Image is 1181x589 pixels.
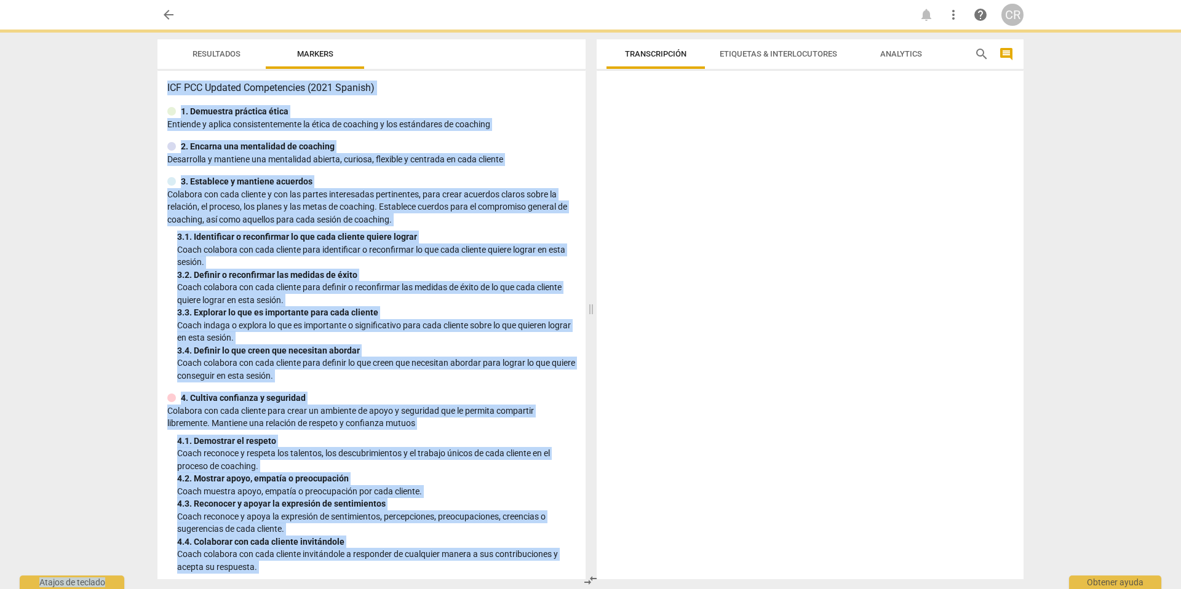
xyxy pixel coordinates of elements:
span: help [973,7,988,22]
h3: ICF PCC Updated Competencies (2021 Spanish) [167,81,576,95]
span: arrow_back [161,7,176,22]
span: Resultados [193,49,241,58]
p: 1. Demuestra práctica ética [181,105,288,118]
div: 4. 3. Reconocer y apoyar la expresión de sentimientos [177,497,576,510]
p: 4. Cultiva confianza y seguridad [181,392,306,405]
p: Coach colabora con cada cliente para definir lo que creen que necesitan abordar para lograr lo qu... [177,357,576,382]
div: 4. 2. Mostrar apoyo, empatía o preocupación [177,472,576,485]
div: 3. 1. Identificar o reconfirmar lo que cada cliente quiere lograr [177,231,576,243]
div: 4. 1. Demostrar el respeto [177,435,576,448]
p: Coach colabora con cada cliente invitándole a responder de cualquier manera a sus contribuciones ... [177,548,576,573]
span: Transcripción [625,49,686,58]
a: Obtener ayuda [969,4,992,26]
p: Coach colabora con cada cliente para definir o reconfirmar las medidas de éxito de lo que cada cl... [177,281,576,306]
p: Desarrolla y mantiene una mentalidad abierta, curiosa, flexible y centrada en cada cliente [167,153,576,166]
span: compare_arrows [583,573,598,588]
button: Buscar [972,44,992,64]
p: Colabora con cada cliente y con las partes interesadas pertinentes, para crear acuerdos claros so... [167,188,576,226]
span: Etiquetas & Interlocutores [720,49,837,58]
p: Coach colabora con cada cliente para identificar o reconfirmar lo que cada cliente quiere lograr ... [177,243,576,269]
div: Obtener ayuda [1069,575,1161,589]
span: comment [999,47,1014,61]
span: Markers [297,49,333,58]
div: 3. 2. Definir o reconfirmar las medidas de éxito [177,269,576,282]
div: 4. 4. Colaborar con cada cliente invitándole [177,536,576,548]
div: 3. 3. Explorar lo que es importante para cada cliente [177,306,576,319]
p: Coach muestra apoyo, empatía o preocupación por cada cliente. [177,485,576,498]
button: CR [1001,4,1024,26]
button: Mostrar/Ocultar comentarios [996,44,1016,64]
p: Coach indaga o explora lo que es importante o significativo para cada cliente sobre lo que quiere... [177,319,576,344]
p: Coach reconoce y respeta los talentos, los descubrimientos y el trabajo únicos de cada cliente en... [177,447,576,472]
p: 2. Encarna una mentalidad de coaching [181,140,335,153]
p: 3. Establece y mantiene acuerdos [181,175,312,188]
span: more_vert [946,7,961,22]
p: Entiende y aplica consistentemente la ética de coaching y los estándares de coaching [167,118,576,131]
p: Coach reconoce y apoya la expresión de sentimientos, percepciones, preocupaciones, creencias o su... [177,510,576,536]
span: Analytics [880,49,922,58]
div: 3. 4. Definir lo que creen que necesitan abordar [177,344,576,357]
div: Atajos de teclado [20,575,124,589]
span: search [974,47,989,61]
p: Colabora con cada cliente para crear un ambiente de apoyo y seguridad que le permita compartir li... [167,405,576,430]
